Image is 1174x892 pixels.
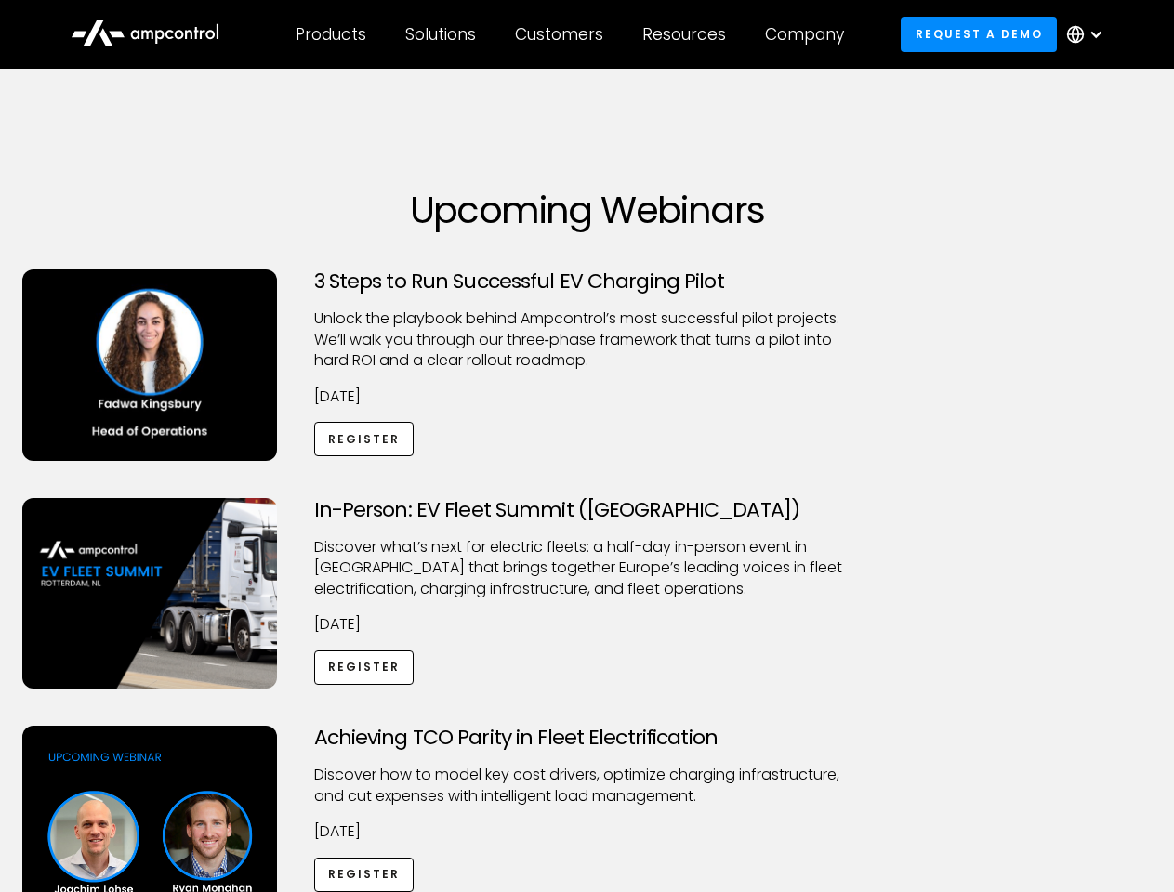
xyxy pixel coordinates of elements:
p: Unlock the playbook behind Ampcontrol’s most successful pilot projects. We’ll walk you through ou... [314,308,861,371]
h3: Achieving TCO Parity in Fleet Electrification [314,726,861,750]
p: ​Discover what’s next for electric fleets: a half-day in-person event in [GEOGRAPHIC_DATA] that b... [314,537,861,599]
p: [DATE] [314,614,861,635]
h3: In-Person: EV Fleet Summit ([GEOGRAPHIC_DATA]) [314,498,861,522]
p: [DATE] [314,821,861,842]
div: Resources [642,24,726,45]
a: Register [314,650,415,685]
div: Solutions [405,24,476,45]
div: Customers [515,24,603,45]
a: Request a demo [901,17,1057,51]
div: Products [296,24,366,45]
div: Company [765,24,844,45]
p: Discover how to model key cost drivers, optimize charging infrastructure, and cut expenses with i... [314,765,861,807]
p: [DATE] [314,387,861,407]
a: Register [314,422,415,456]
h3: 3 Steps to Run Successful EV Charging Pilot [314,269,861,294]
a: Register [314,858,415,892]
h1: Upcoming Webinars [22,188,1153,232]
